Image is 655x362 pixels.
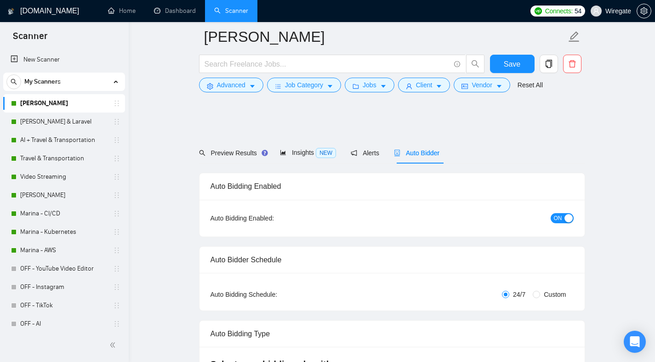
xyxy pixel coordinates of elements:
[624,331,646,353] div: Open Intercom Messenger
[214,7,248,15] a: searchScanner
[466,55,484,73] button: search
[509,289,529,300] span: 24/7
[211,213,331,223] div: Auto Bidding Enabled:
[20,278,108,296] a: OFF - Instagram
[211,247,574,273] div: Auto Bidder Schedule
[113,320,120,328] span: holder
[363,80,376,90] span: Jobs
[406,83,412,90] span: user
[575,6,581,16] span: 54
[20,223,108,241] a: Marina - Kubernetes
[113,210,120,217] span: holder
[568,31,580,43] span: edit
[20,204,108,223] a: Marina - CI/CD
[518,80,543,90] a: Reset All
[394,149,439,157] span: Auto Bidder
[109,340,119,350] span: double-left
[280,149,286,156] span: area-chart
[540,289,570,300] span: Custom
[207,83,213,90] span: setting
[436,83,442,90] span: caret-down
[8,4,14,19] img: logo
[20,168,108,186] a: Video Streaming
[113,283,120,291] span: holder
[24,73,61,91] span: My Scanners
[113,265,120,272] span: holder
[113,100,120,107] span: holder
[20,296,108,315] a: OFF - TikTok
[545,6,573,16] span: Connects:
[394,150,400,156] span: robot
[316,148,336,158] span: NEW
[7,79,21,85] span: search
[345,78,394,92] button: folderJobscaret-down
[472,80,492,90] span: Vendor
[490,55,535,73] button: Save
[416,80,433,90] span: Client
[113,173,120,181] span: holder
[11,51,118,69] a: New Scanner
[20,94,108,113] a: [PERSON_NAME]
[113,302,120,309] span: holder
[351,149,379,157] span: Alerts
[637,7,651,15] span: setting
[20,260,108,278] a: OFF - YouTube Video Editor
[280,149,336,156] span: Insights
[563,55,581,73] button: delete
[211,289,331,300] div: Auto Bidding Schedule:
[454,78,510,92] button: idcardVendorcaret-down
[20,113,108,131] a: [PERSON_NAME] & Laravel
[113,118,120,125] span: holder
[205,58,450,70] input: Search Freelance Jobs...
[217,80,245,90] span: Advanced
[554,213,562,223] span: ON
[261,149,269,157] div: Tooltip anchor
[20,315,108,333] a: OFF - AI
[327,83,333,90] span: caret-down
[564,60,581,68] span: delete
[199,150,205,156] span: search
[108,7,136,15] a: homeHome
[267,78,341,92] button: barsJob Categorycaret-down
[113,155,120,162] span: holder
[199,149,265,157] span: Preview Results
[113,192,120,199] span: holder
[540,55,558,73] button: copy
[285,80,323,90] span: Job Category
[637,4,651,18] button: setting
[204,25,566,48] input: Scanner name...
[496,83,502,90] span: caret-down
[398,78,450,92] button: userClientcaret-down
[20,241,108,260] a: Marina - AWS
[20,149,108,168] a: Travel & Transportation
[113,136,120,144] span: holder
[113,247,120,254] span: holder
[154,7,196,15] a: dashboardDashboard
[535,7,542,15] img: upwork-logo.png
[637,7,651,15] a: setting
[199,78,263,92] button: settingAdvancedcaret-down
[211,321,574,347] div: Auto Bidding Type
[380,83,387,90] span: caret-down
[275,83,281,90] span: bars
[20,186,108,204] a: [PERSON_NAME]
[461,83,468,90] span: idcard
[353,83,359,90] span: folder
[454,61,460,67] span: info-circle
[6,74,21,89] button: search
[249,83,256,90] span: caret-down
[467,60,484,68] span: search
[113,228,120,236] span: holder
[351,150,357,156] span: notification
[504,58,520,70] span: Save
[3,51,125,69] li: New Scanner
[20,131,108,149] a: AI + Travel & Transportation
[540,60,558,68] span: copy
[6,29,55,49] span: Scanner
[211,173,574,199] div: Auto Bidding Enabled
[593,8,599,14] span: user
